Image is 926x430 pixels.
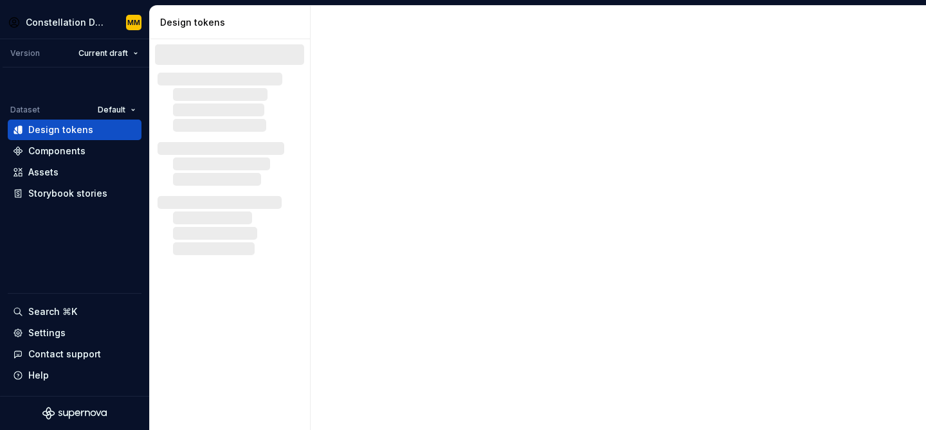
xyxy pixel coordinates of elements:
[3,8,147,36] button: Constellation Design SystemMM
[28,166,59,179] div: Assets
[127,17,140,28] div: MM
[8,183,141,204] a: Storybook stories
[28,369,49,382] div: Help
[28,327,66,339] div: Settings
[28,187,107,200] div: Storybook stories
[28,123,93,136] div: Design tokens
[8,120,141,140] a: Design tokens
[28,305,77,318] div: Search ⌘K
[8,141,141,161] a: Components
[42,407,107,420] svg: Supernova Logo
[8,301,141,322] button: Search ⌘K
[28,348,101,361] div: Contact support
[78,48,128,58] span: Current draft
[28,145,86,157] div: Components
[10,105,40,115] div: Dataset
[8,365,141,386] button: Help
[10,48,40,58] div: Version
[8,344,141,364] button: Contact support
[8,323,141,343] a: Settings
[92,101,141,119] button: Default
[98,105,125,115] span: Default
[26,16,108,29] div: Constellation Design System
[160,16,305,29] div: Design tokens
[8,162,141,183] a: Assets
[73,44,144,62] button: Current draft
